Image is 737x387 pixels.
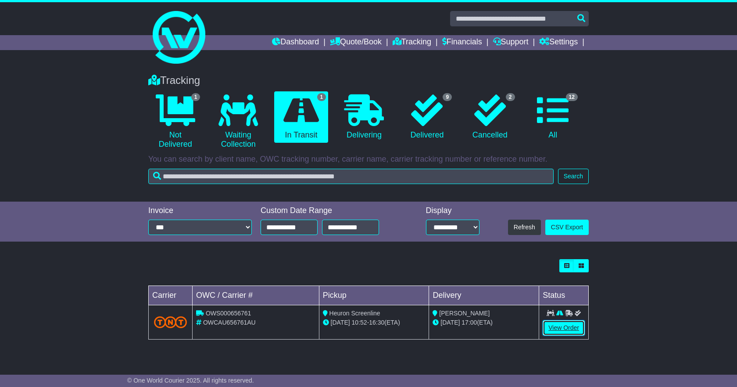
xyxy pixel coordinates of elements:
a: 1 Not Delivered [148,91,202,152]
button: Refresh [508,220,541,235]
td: Status [539,286,589,305]
span: 17:00 [462,319,477,326]
span: 9 [443,93,452,101]
span: 12 [566,93,578,101]
a: Dashboard [272,35,319,50]
a: 2 Cancelled [463,91,517,143]
div: - (ETA) [323,318,426,327]
td: Pickup [319,286,429,305]
a: Delivering [337,91,391,143]
span: OWS000656761 [206,310,251,317]
div: Invoice [148,206,252,216]
div: Custom Date Range [261,206,401,216]
a: View Order [543,320,585,336]
span: 1 [191,93,200,101]
span: [PERSON_NAME] [439,310,490,317]
p: You can search by client name, OWC tracking number, carrier name, carrier tracking number or refe... [148,155,589,164]
a: Settings [539,35,578,50]
a: 1 In Transit [274,91,328,143]
div: (ETA) [433,318,535,327]
a: Financials [442,35,482,50]
td: OWC / Carrier # [193,286,319,305]
span: 2 [506,93,515,101]
a: 12 All [526,91,580,143]
img: TNT_Domestic.png [154,316,187,328]
a: CSV Export [545,220,589,235]
a: 9 Delivered [400,91,454,143]
td: Delivery [429,286,539,305]
button: Search [558,169,589,184]
td: Carrier [149,286,193,305]
a: Quote/Book [330,35,382,50]
a: Tracking [393,35,431,50]
span: Heuron Screenline [329,310,380,317]
span: [DATE] [331,319,350,326]
div: Tracking [144,74,593,87]
span: © One World Courier 2025. All rights reserved. [127,377,254,384]
div: Display [426,206,479,216]
a: Waiting Collection [211,91,265,152]
span: 10:52 [352,319,367,326]
span: 1 [317,93,326,101]
span: 16:30 [369,319,384,326]
a: Support [493,35,529,50]
span: OWCAU656761AU [203,319,256,326]
span: [DATE] [440,319,460,326]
